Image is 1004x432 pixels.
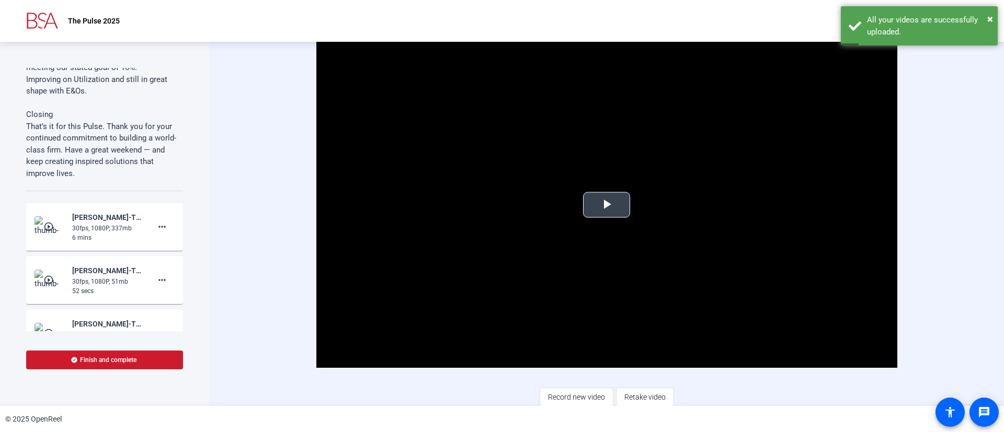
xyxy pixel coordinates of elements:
[72,233,142,242] div: 6 mins
[72,277,142,286] div: 30fps, 1080P, 51mb
[35,216,65,237] img: thumb-nail
[35,323,65,344] img: thumb-nail
[987,13,993,25] span: ×
[5,414,62,425] div: © 2025 OpenReel
[26,351,183,369] button: Finish and complete
[72,211,142,224] div: [PERSON_NAME]-The Pulse-The Pulse 2025-1760035677075-webcam
[72,224,142,233] div: 30fps, 1080P, 337mb
[987,11,993,27] button: Close
[616,388,674,406] button: Retake video
[26,74,183,97] p: Improving on Utilization and still in great shape with E&Os.
[68,15,120,27] p: The Pulse 2025
[867,14,990,38] div: All your videos are successfully uploaded.
[156,220,168,233] mat-icon: more_horiz
[548,387,605,407] span: Record new video
[624,387,666,407] span: Retake video
[944,406,956,418] mat-icon: accessibility
[540,388,613,406] button: Record new video
[72,330,142,340] div: 30fps, 1080P, 348mb
[156,274,168,286] mat-icon: more_horiz
[978,406,990,418] mat-icon: message
[80,356,136,364] span: Finish and complete
[156,327,168,340] mat-icon: more_horiz
[26,109,183,121] p: Closing
[72,264,142,277] div: [PERSON_NAME]-The Pulse-The Pulse 2025-1760035600136-webcam
[72,286,142,296] div: 52 secs
[21,10,63,31] img: OpenReel logo
[43,221,56,232] mat-icon: play_circle_outline
[43,275,56,285] mat-icon: play_circle_outline
[316,41,897,368] div: Video Player
[43,328,56,338] mat-icon: play_circle_outline
[35,270,65,290] img: thumb-nail
[72,318,142,330] div: [PERSON_NAME]-The Pulse-The Pulse 2025-1760034258788-webcam
[583,192,630,217] button: Play Video
[26,121,183,180] p: That’s it for this Pulse. Thank you for your continued commitment to building a world-class firm....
